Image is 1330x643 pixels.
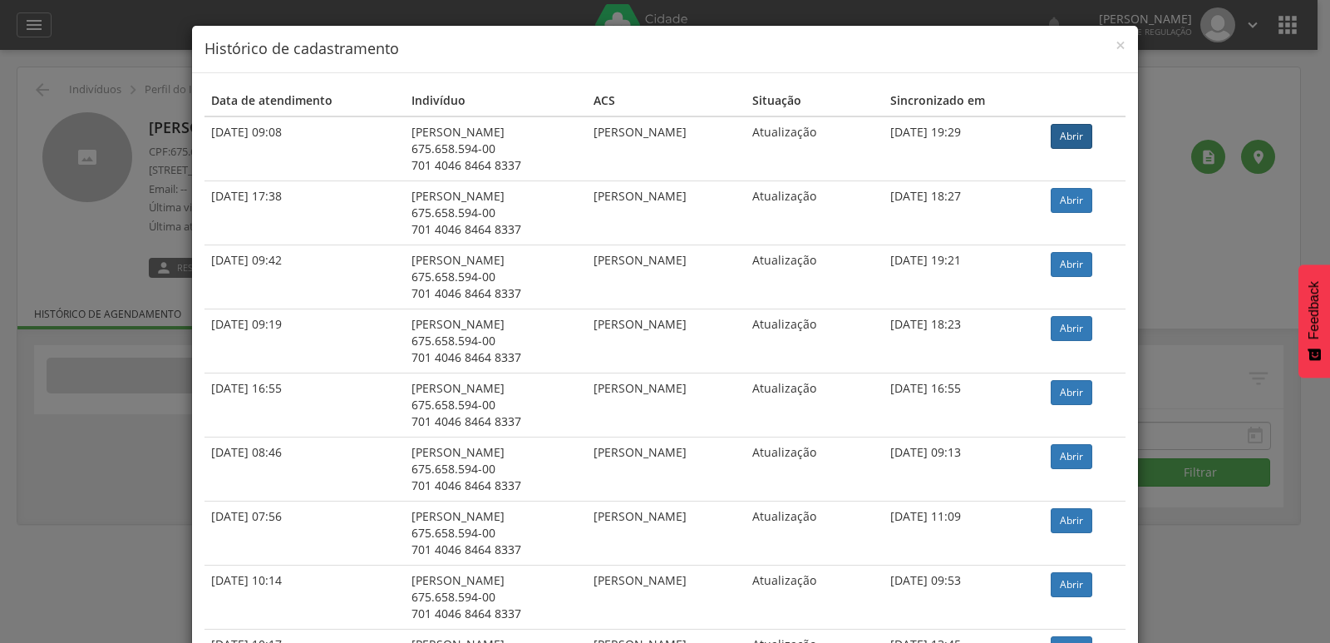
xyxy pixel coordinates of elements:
div: 675.658.594-00 [411,333,581,349]
td: [DATE] 19:29 [884,116,1044,181]
td: [DATE] 07:56 [204,501,405,565]
span: × [1116,33,1126,57]
div: Atualização [752,508,877,525]
div: 675.658.594-00 [411,205,581,221]
div: Atualização [752,572,877,589]
div: 701 4046 8464 8337 [411,606,581,622]
th: Indivíduo [405,86,588,116]
th: Situação [746,86,884,116]
div: 675.658.594-00 [411,589,581,606]
div: 701 4046 8464 8337 [411,413,581,430]
td: [PERSON_NAME] [587,181,745,245]
div: 701 4046 8464 8337 [411,542,581,558]
div: 701 4046 8464 8337 [411,157,581,174]
div: 675.658.594-00 [411,397,581,413]
a: Abrir [1051,508,1092,533]
div: [PERSON_NAME] [411,572,581,589]
div: Atualização [752,444,877,461]
td: [DATE] 11:09 [884,501,1044,565]
button: Close [1116,37,1126,54]
div: 675.658.594-00 [411,525,581,542]
div: 701 4046 8464 8337 [411,221,581,238]
td: [DATE] 19:21 [884,245,1044,309]
a: Abrir [1051,124,1092,149]
td: [DATE] 18:27 [884,181,1044,245]
a: Abrir [1051,380,1092,405]
td: [DATE] 09:42 [204,245,405,309]
div: [PERSON_NAME] [411,188,581,205]
td: [PERSON_NAME] [587,501,745,565]
div: 701 4046 8464 8337 [411,477,581,494]
td: [DATE] 18:23 [884,309,1044,373]
span: Feedback [1307,281,1322,339]
td: [PERSON_NAME] [587,373,745,437]
td: [DATE] 09:13 [884,437,1044,501]
div: [PERSON_NAME] [411,316,581,333]
div: 675.658.594-00 [411,461,581,477]
div: Atualização [752,124,877,141]
div: Atualização [752,380,877,397]
td: [DATE] 09:08 [204,116,405,181]
a: Abrir [1051,252,1092,277]
h4: Histórico de cadastramento [204,38,1126,60]
div: 675.658.594-00 [411,269,581,285]
td: [DATE] 16:55 [204,373,405,437]
td: [PERSON_NAME] [587,565,745,629]
td: [DATE] 08:46 [204,437,405,501]
td: [DATE] 09:53 [884,565,1044,629]
div: Atualização [752,188,877,205]
div: 675.658.594-00 [411,141,581,157]
td: [PERSON_NAME] [587,116,745,181]
div: [PERSON_NAME] [411,380,581,397]
div: [PERSON_NAME] [411,252,581,269]
a: Abrir [1051,444,1092,469]
td: [DATE] 16:55 [884,373,1044,437]
td: [DATE] 10:14 [204,565,405,629]
th: Data de atendimento [204,86,405,116]
th: Sincronizado em [884,86,1044,116]
div: Atualização [752,252,877,269]
div: [PERSON_NAME] [411,124,581,141]
div: 701 4046 8464 8337 [411,349,581,366]
td: [PERSON_NAME] [587,437,745,501]
td: [DATE] 17:38 [204,181,405,245]
div: 701 4046 8464 8337 [411,285,581,302]
div: [PERSON_NAME] [411,508,581,525]
div: [PERSON_NAME] [411,444,581,461]
th: ACS [587,86,745,116]
td: [PERSON_NAME] [587,245,745,309]
button: Feedback - Mostrar pesquisa [1298,265,1330,378]
a: Abrir [1051,572,1092,597]
a: Abrir [1051,316,1092,341]
div: Atualização [752,316,877,333]
a: Abrir [1051,188,1092,213]
td: [DATE] 09:19 [204,309,405,373]
td: [PERSON_NAME] [587,309,745,373]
